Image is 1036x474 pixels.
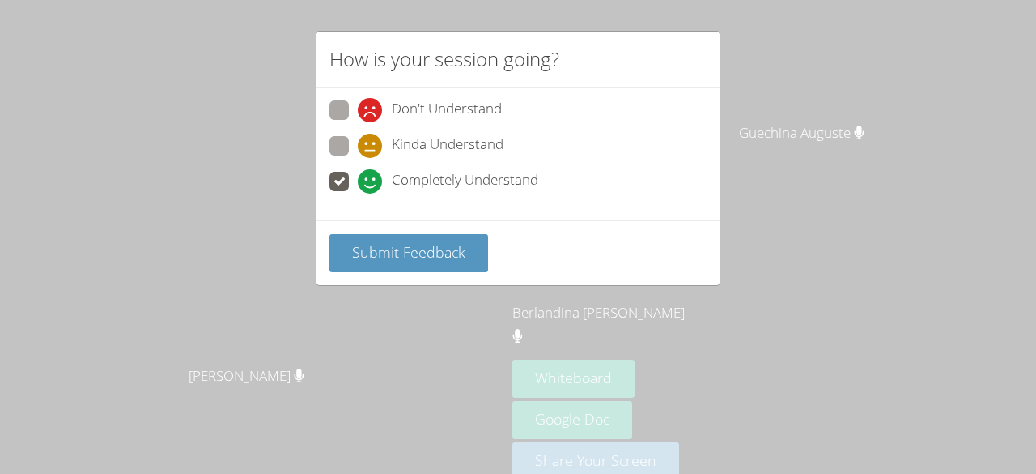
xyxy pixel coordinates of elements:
button: Submit Feedback [329,234,488,272]
span: Submit Feedback [352,242,465,262]
span: Completely Understand [392,169,538,194]
span: Kinda Understand [392,134,503,158]
span: Don't Understand [392,98,502,122]
h2: How is your session going? [329,45,559,74]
